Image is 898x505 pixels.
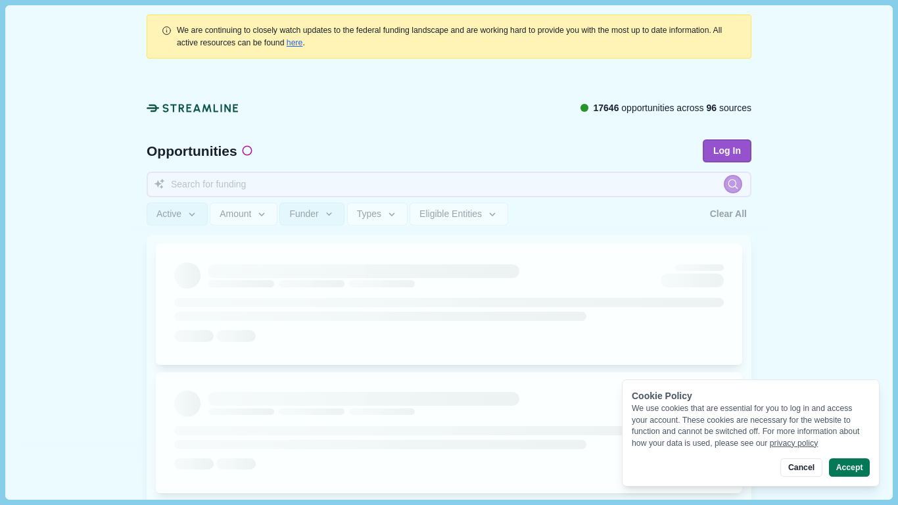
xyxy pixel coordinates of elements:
[705,203,751,226] button: Clear All
[177,24,737,49] div: .
[703,139,751,162] button: Log In
[210,203,277,226] button: Amount
[357,208,381,220] span: Types
[347,203,408,226] button: Types
[410,203,508,226] button: Eligible Entities
[147,144,237,158] span: Opportunities
[419,208,482,220] span: Eligible Entities
[220,208,251,220] span: Amount
[287,38,303,47] a: here
[279,203,344,226] button: Funder
[289,208,318,220] span: Funder
[829,458,870,477] button: Accept
[147,172,751,197] input: Search for funding
[770,439,818,448] a: privacy policy
[177,26,722,47] span: We are continuing to closely watch updates to the federal funding landscape and are working hard ...
[156,208,181,220] span: Active
[780,458,822,477] button: Cancel
[632,391,692,401] span: Cookie Policy
[707,103,717,113] span: 96
[593,103,619,113] span: 17646
[593,101,751,115] span: opportunities across sources
[632,403,870,449] div: We use cookies that are essential for you to log in and access your account. These cookies are ne...
[147,203,208,226] button: Active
